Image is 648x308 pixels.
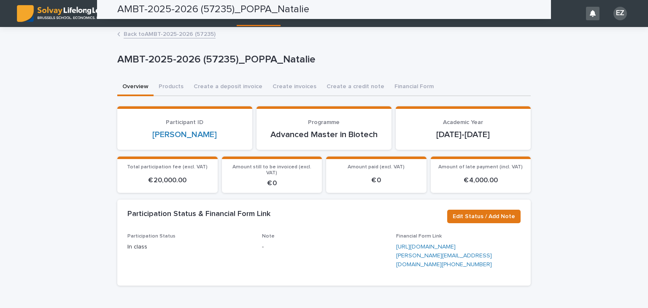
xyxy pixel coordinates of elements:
a: [URL][DOMAIN_NAME][PERSON_NAME][EMAIL_ADDRESS][DOMAIN_NAME][PHONE_NUMBER] [396,244,492,267]
button: Create a deposit invoice [189,78,267,96]
button: Create a credit note [321,78,389,96]
button: Products [154,78,189,96]
div: EZ [613,7,627,20]
p: [DATE]-[DATE] [406,130,521,140]
span: Amount of late payment (incl. VAT) [438,165,523,170]
span: Amount still to be invoiced (excl. VAT) [232,165,311,176]
span: Academic Year [443,119,483,125]
span: Programme [308,119,340,125]
a: Back toAMBT-2025-2026 (57235) [124,29,216,38]
span: Participant ID [166,119,203,125]
a: [PERSON_NAME] [152,130,217,140]
h2: Participation Status & Financial Form Link [127,210,270,219]
p: - [262,243,386,251]
button: Overview [117,78,154,96]
span: Note [262,234,275,239]
p: € 0 [227,179,317,187]
p: € 20,000.00 [122,176,213,184]
p: € 0 [331,176,421,184]
p: € 4,000.00 [436,176,526,184]
span: Financial Form Link [396,234,442,239]
p: In class [127,243,252,251]
button: Edit Status / Add Note [447,210,521,223]
span: Total participation fee (excl. VAT) [127,165,208,170]
img: ED0IkcNQHGZZMpCVrDht [17,5,122,22]
button: Financial Form [389,78,439,96]
p: Advanced Master in Biotech [267,130,381,140]
p: AMBT-2025-2026 (57235)_POPPA_Natalie [117,54,527,66]
span: Amount paid (excl. VAT) [348,165,405,170]
button: Create invoices [267,78,321,96]
span: Participation Status [127,234,175,239]
span: Edit Status / Add Note [453,212,515,221]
